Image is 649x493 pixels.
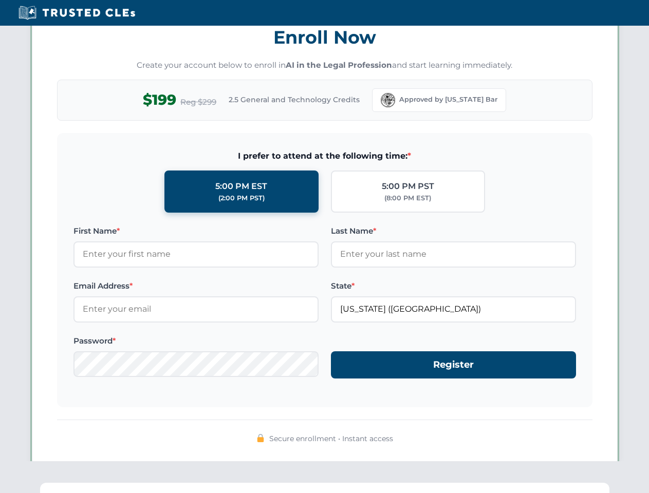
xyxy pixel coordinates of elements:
[73,335,319,347] label: Password
[381,93,395,107] img: Florida Bar
[143,88,176,111] span: $199
[229,94,360,105] span: 2.5 General and Technology Credits
[331,296,576,322] input: Florida (FL)
[73,296,319,322] input: Enter your email
[73,280,319,292] label: Email Address
[215,180,267,193] div: 5:00 PM EST
[218,193,265,203] div: (2:00 PM PST)
[331,280,576,292] label: State
[57,21,592,53] h3: Enroll Now
[15,5,138,21] img: Trusted CLEs
[331,351,576,378] button: Register
[384,193,431,203] div: (8:00 PM EST)
[331,225,576,237] label: Last Name
[57,60,592,71] p: Create your account below to enroll in and start learning immediately.
[180,96,216,108] span: Reg $299
[331,241,576,267] input: Enter your last name
[269,433,393,444] span: Secure enrollment • Instant access
[382,180,434,193] div: 5:00 PM PST
[73,149,576,163] span: I prefer to attend at the following time:
[73,241,319,267] input: Enter your first name
[286,60,392,70] strong: AI in the Legal Profession
[399,94,497,105] span: Approved by [US_STATE] Bar
[73,225,319,237] label: First Name
[256,434,265,442] img: 🔒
